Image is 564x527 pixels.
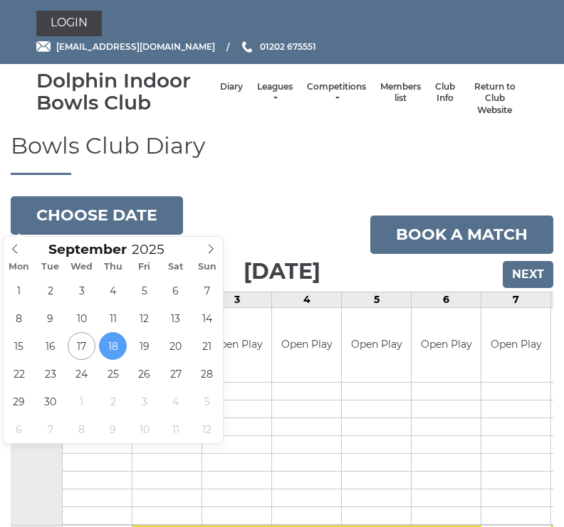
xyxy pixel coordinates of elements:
span: October 3, 2025 [130,388,158,415]
a: Email [EMAIL_ADDRESS][DOMAIN_NAME] [36,40,215,53]
span: September 12, 2025 [130,304,158,332]
span: October 1, 2025 [68,388,95,415]
span: September 15, 2025 [5,332,33,360]
td: Open Play [412,308,481,383]
span: September 30, 2025 [36,388,64,415]
span: September 10, 2025 [68,304,95,332]
span: September 29, 2025 [5,388,33,415]
span: September 24, 2025 [68,360,95,388]
span: October 6, 2025 [5,415,33,443]
span: September 28, 2025 [193,360,221,388]
div: Dolphin Indoor Bowls Club [36,70,213,114]
span: September 2, 2025 [36,277,64,304]
span: September 13, 2025 [162,304,189,332]
span: September 20, 2025 [162,332,189,360]
a: Book a match [370,215,553,254]
td: Open Play [202,308,271,383]
span: September 18, 2025 [99,332,127,360]
span: October 11, 2025 [162,415,189,443]
span: October 8, 2025 [68,415,95,443]
span: September 22, 2025 [5,360,33,388]
a: Members list [380,81,421,105]
a: Diary [220,81,243,93]
td: 6 [412,292,481,307]
input: Scroll to increment [127,241,182,257]
span: September 4, 2025 [99,277,127,304]
span: September 14, 2025 [193,304,221,332]
span: September 7, 2025 [193,277,221,304]
span: Thu [98,262,129,272]
span: 01202 675551 [260,41,316,52]
span: October 10, 2025 [130,415,158,443]
span: October 5, 2025 [193,388,221,415]
img: Phone us [242,41,252,53]
span: Sun [192,262,223,272]
a: Login [36,11,102,36]
span: Wed [66,262,98,272]
a: Club Info [435,81,455,105]
span: Sat [160,262,192,272]
span: September 17, 2025 [68,332,95,360]
a: Leagues [257,81,293,105]
a: Return to Club Website [469,81,521,117]
span: September 11, 2025 [99,304,127,332]
span: October 2, 2025 [99,388,127,415]
span: October 7, 2025 [36,415,64,443]
span: September 27, 2025 [162,360,189,388]
span: September 23, 2025 [36,360,64,388]
span: September 26, 2025 [130,360,158,388]
span: Scroll to increment [48,243,127,257]
span: October 9, 2025 [99,415,127,443]
span: September 6, 2025 [162,277,189,304]
td: 4 [272,292,342,307]
input: Next [503,261,553,288]
span: Fri [129,262,160,272]
span: Mon [4,262,35,272]
h1: Bowls Club Diary [11,133,553,174]
td: Open Play [272,308,341,383]
td: Open Play [481,308,550,383]
span: [EMAIL_ADDRESS][DOMAIN_NAME] [56,41,215,52]
span: September 19, 2025 [130,332,158,360]
span: September 5, 2025 [130,277,158,304]
a: Phone us 01202 675551 [240,40,316,53]
span: September 21, 2025 [193,332,221,360]
span: September 16, 2025 [36,332,64,360]
span: October 12, 2025 [193,415,221,443]
span: September 25, 2025 [99,360,127,388]
span: Tue [35,262,66,272]
td: Open Play [342,308,411,383]
td: 5 [342,292,412,307]
span: October 4, 2025 [162,388,189,415]
td: 7 [481,292,551,307]
td: 3 [202,292,272,307]
span: September 8, 2025 [5,304,33,332]
button: Choose date [11,196,183,235]
span: September 3, 2025 [68,277,95,304]
span: September 1, 2025 [5,277,33,304]
span: September 9, 2025 [36,304,64,332]
a: Competitions [307,81,366,105]
img: Email [36,41,51,52]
